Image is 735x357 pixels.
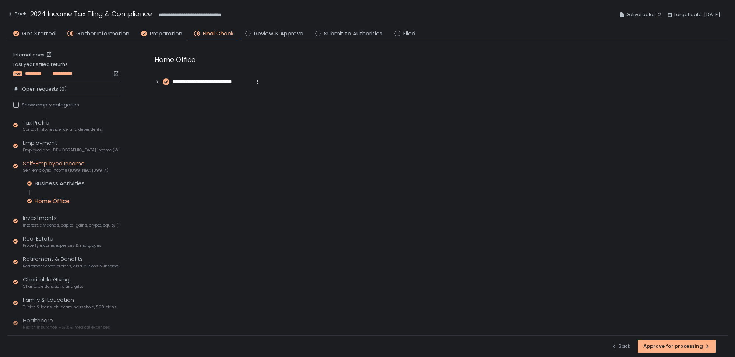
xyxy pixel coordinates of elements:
span: Preparation [150,29,182,38]
span: Health insurance, HSAs & medical expenses [23,325,110,330]
div: Family & Education [23,296,117,310]
span: Submit to Authorities [324,29,383,38]
div: Home Office [35,197,70,205]
span: Target date: [DATE] [674,10,720,19]
span: Deliverables: 2 [626,10,661,19]
h1: 2024 Income Tax Filing & Compliance [30,9,152,19]
span: Property income, expenses & mortgages [23,243,102,248]
button: Approve for processing [638,340,716,353]
div: Home Office [155,55,508,64]
span: Employee and [DEMOGRAPHIC_DATA] income (W-2s) [23,147,120,153]
span: Charitable donations and gifts [23,284,84,289]
span: Retirement contributions, distributions & income (1099-R, 5498) [23,263,120,269]
div: Business Activities [35,180,85,187]
span: Contact info, residence, and dependents [23,127,102,132]
span: Get Started [22,29,56,38]
div: Charitable Giving [23,276,84,290]
div: Employment [23,139,120,153]
span: Self-employed income (1099-NEC, 1099-K) [23,168,108,173]
div: Investments [23,214,120,228]
a: Internal docs [13,52,53,58]
button: Back [611,340,630,353]
span: Final Check [203,29,233,38]
div: Back [611,343,630,350]
div: Self-Employed Income [23,160,108,174]
div: Last year's filed returns [13,61,120,77]
span: Interest, dividends, capital gains, crypto, equity (1099s, K-1s) [23,223,120,228]
div: Back [7,10,27,18]
div: Healthcare [23,316,110,330]
div: Approve for processing [643,343,710,350]
div: Retirement & Benefits [23,255,120,269]
span: Gather Information [76,29,129,38]
span: Review & Approve [254,29,303,38]
div: Real Estate [23,235,102,249]
button: Back [7,9,27,21]
div: Tax Profile [23,119,102,133]
span: Filed [403,29,415,38]
span: Open requests (0) [22,86,67,92]
span: Tuition & loans, childcare, household, 529 plans [23,304,117,310]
